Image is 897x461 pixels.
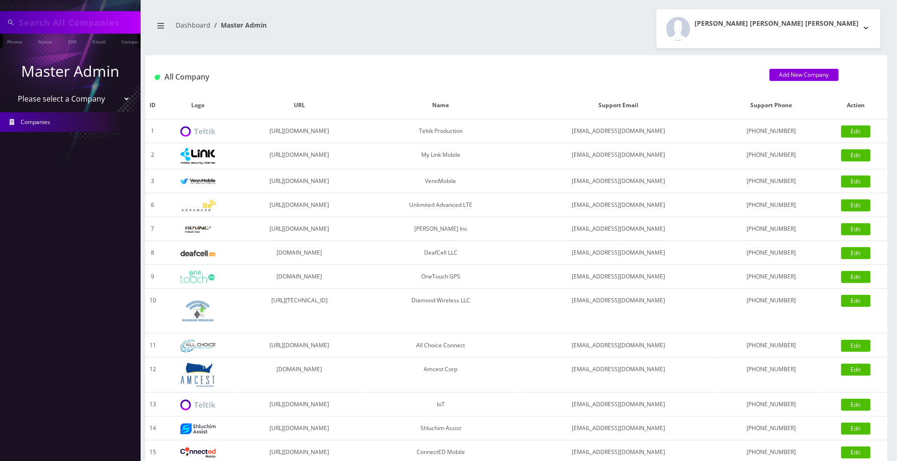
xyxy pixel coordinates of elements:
[180,362,216,388] img: Amcest Corp
[718,393,824,417] td: [PHONE_NUMBER]
[518,393,718,417] td: [EMAIL_ADDRESS][DOMAIN_NAME]
[145,358,160,393] td: 12
[718,92,824,119] th: Support Phone
[718,265,824,289] td: [PHONE_NUMBER]
[152,15,509,42] nav: breadcrumb
[718,417,824,440] td: [PHONE_NUMBER]
[841,176,871,188] a: Edit
[155,75,160,80] img: All Company
[363,265,518,289] td: OneTouch GPS
[21,118,50,126] span: Companies
[718,289,824,334] td: [PHONE_NUMBER]
[236,241,364,265] td: [DOMAIN_NAME]
[160,92,236,119] th: Logo
[145,143,160,169] td: 2
[180,424,216,434] img: Shluchim Assist
[718,334,824,358] td: [PHONE_NUMBER]
[363,358,518,393] td: Amcest Corp
[518,92,718,119] th: Support Email
[145,334,160,358] td: 11
[145,241,160,265] td: 8
[363,289,518,334] td: Diamond Wireless LLC
[236,193,364,217] td: [URL][DOMAIN_NAME]
[363,92,518,119] th: Name
[363,417,518,440] td: Shluchim Assist
[236,119,364,143] td: [URL][DOMAIN_NAME]
[236,169,364,193] td: [URL][DOMAIN_NAME]
[236,358,364,393] td: [DOMAIN_NAME]
[145,265,160,289] td: 9
[695,20,859,28] h2: [PERSON_NAME] [PERSON_NAME] [PERSON_NAME]
[770,69,839,81] a: Add New Company
[180,126,216,137] img: Teltik Production
[145,217,160,241] td: 7
[518,217,718,241] td: [EMAIL_ADDRESS][DOMAIN_NAME]
[841,340,871,352] a: Edit
[841,295,871,307] a: Edit
[518,119,718,143] td: [EMAIL_ADDRESS][DOMAIN_NAME]
[145,92,160,119] th: ID
[117,34,148,48] a: Company
[236,92,364,119] th: URL
[33,34,57,48] a: Name
[2,34,27,48] a: Phone
[145,417,160,440] td: 14
[718,143,824,169] td: [PHONE_NUMBER]
[180,271,216,283] img: OneTouch GPS
[145,169,160,193] td: 3
[718,241,824,265] td: [PHONE_NUMBER]
[518,265,718,289] td: [EMAIL_ADDRESS][DOMAIN_NAME]
[363,143,518,169] td: My Link Mobile
[88,34,110,48] a: Email
[180,293,216,329] img: Diamond Wireless LLC
[176,21,210,29] a: Dashboard
[841,149,871,161] a: Edit
[657,9,881,48] button: [PERSON_NAME] [PERSON_NAME] [PERSON_NAME]
[180,250,216,256] img: DeafCell LLC
[841,446,871,459] a: Edit
[841,125,871,138] a: Edit
[718,358,824,393] td: [PHONE_NUMBER]
[363,241,518,265] td: DeafCell LLC
[180,148,216,164] img: My Link Mobile
[841,199,871,212] a: Edit
[841,247,871,259] a: Edit
[718,169,824,193] td: [PHONE_NUMBER]
[236,143,364,169] td: [URL][DOMAIN_NAME]
[518,417,718,440] td: [EMAIL_ADDRESS][DOMAIN_NAME]
[718,119,824,143] td: [PHONE_NUMBER]
[155,73,755,81] h1: All Company
[363,217,518,241] td: [PERSON_NAME] Inc
[145,289,160,334] td: 10
[180,225,216,234] img: Rexing Inc
[63,34,81,48] a: SIM
[518,143,718,169] td: [EMAIL_ADDRESS][DOMAIN_NAME]
[518,169,718,193] td: [EMAIL_ADDRESS][DOMAIN_NAME]
[145,193,160,217] td: 6
[145,119,160,143] td: 1
[518,241,718,265] td: [EMAIL_ADDRESS][DOMAIN_NAME]
[180,340,216,352] img: All Choice Connect
[180,178,216,185] img: VennMobile
[718,193,824,217] td: [PHONE_NUMBER]
[363,119,518,143] td: Teltik Production
[363,193,518,217] td: Unlimited Advanced LTE
[841,223,871,235] a: Edit
[180,400,216,410] img: IoT
[841,423,871,435] a: Edit
[236,265,364,289] td: [DOMAIN_NAME]
[518,193,718,217] td: [EMAIL_ADDRESS][DOMAIN_NAME]
[48,0,73,11] strong: Global
[236,334,364,358] td: [URL][DOMAIN_NAME]
[210,20,267,30] li: Master Admin
[718,217,824,241] td: [PHONE_NUMBER]
[518,289,718,334] td: [EMAIL_ADDRESS][DOMAIN_NAME]
[236,417,364,440] td: [URL][DOMAIN_NAME]
[236,217,364,241] td: [URL][DOMAIN_NAME]
[236,289,364,334] td: [URL][TECHNICAL_ID]
[363,169,518,193] td: VennMobile
[841,271,871,283] a: Edit
[518,334,718,358] td: [EMAIL_ADDRESS][DOMAIN_NAME]
[236,393,364,417] td: [URL][DOMAIN_NAME]
[824,92,888,119] th: Action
